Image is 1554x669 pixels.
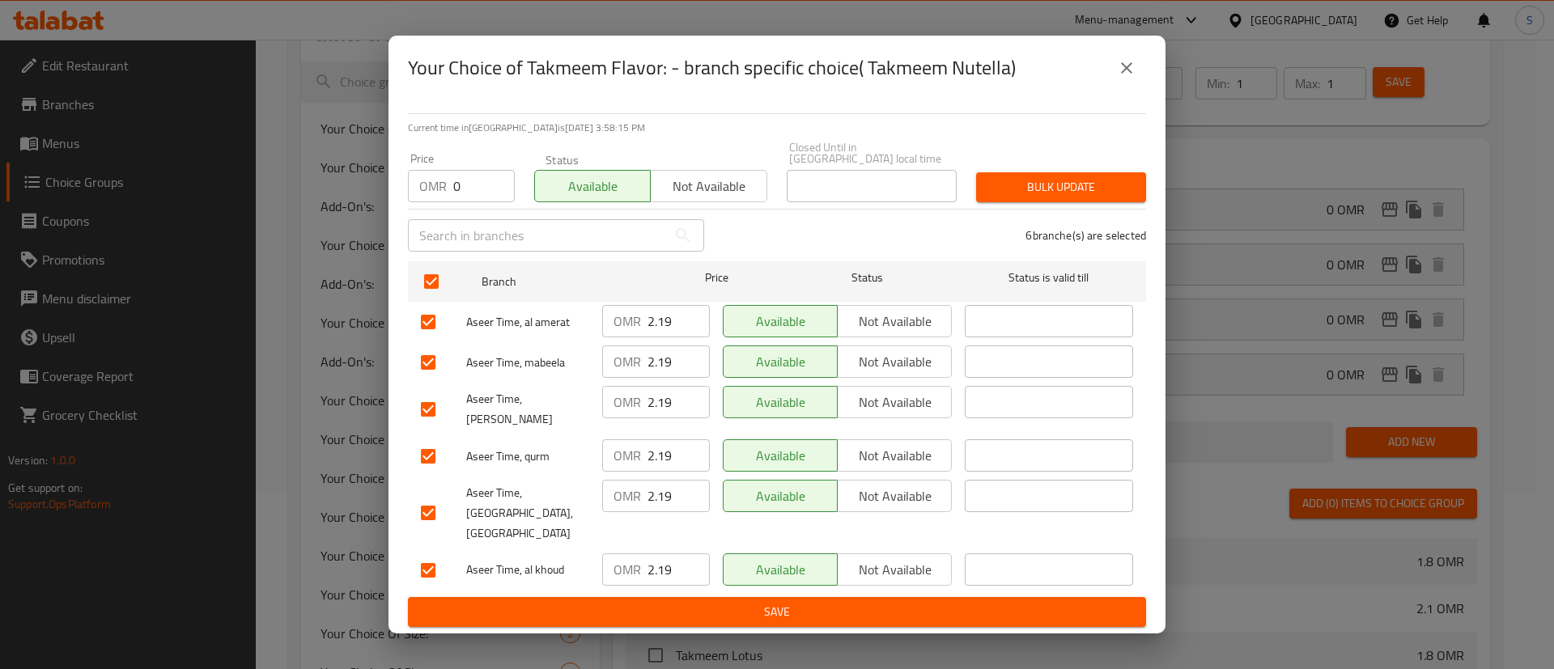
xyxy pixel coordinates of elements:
span: Aseer Time, al amerat [466,312,589,332]
input: Please enter price [453,170,515,202]
button: Not available [837,480,952,512]
p: OMR [614,352,641,371]
button: Available [723,480,838,512]
span: Status is valid till [965,268,1133,288]
p: Current time in [GEOGRAPHIC_DATA] is [DATE] 3:58:15 PM [408,121,1146,135]
span: Available [730,391,831,414]
button: Bulk update [976,172,1146,202]
input: Please enter price [647,480,710,512]
button: Available [723,305,838,337]
button: Not available [837,345,952,378]
span: Aseer Time, [GEOGRAPHIC_DATA],[GEOGRAPHIC_DATA] [466,483,589,544]
span: Status [783,268,952,288]
input: Please enter price [647,386,710,418]
span: Not available [657,175,760,198]
span: Bulk update [989,177,1133,197]
input: Please enter price [647,439,710,472]
span: Not available [844,558,945,582]
h2: Your Choice of Takmeem Flavor: - branch specific choice( Takmeem Nutella) [408,55,1016,81]
button: Not available [837,386,952,418]
button: Available [723,345,838,378]
span: Price [663,268,771,288]
span: Not available [844,350,945,374]
p: 6 branche(s) are selected [1025,227,1146,243]
span: Aseer Time, qurm [466,447,589,467]
span: Available [730,310,831,333]
span: Aseer Time, al khoud [466,560,589,580]
span: Available [541,175,644,198]
p: OMR [419,176,447,196]
button: Available [723,386,838,418]
span: Save [421,602,1133,622]
span: Available [730,350,831,374]
span: Not available [844,310,945,333]
button: close [1107,49,1146,87]
button: Not available [837,305,952,337]
span: Available [730,485,831,508]
input: Please enter price [647,305,710,337]
input: Please enter price [647,345,710,378]
button: Available [723,439,838,472]
button: Available [534,170,651,202]
input: Please enter price [647,553,710,586]
span: Aseer Time, mabeela [466,353,589,373]
p: OMR [614,486,641,506]
button: Not available [837,439,952,472]
input: Search in branches [408,219,667,252]
p: OMR [614,446,641,465]
button: Available [723,553,838,586]
span: Available [730,444,831,468]
span: Not available [844,391,945,414]
span: Not available [844,485,945,508]
button: Not available [837,553,952,586]
p: OMR [614,560,641,579]
p: OMR [614,311,641,331]
p: OMR [614,392,641,412]
span: Branch [482,272,650,292]
span: Available [730,558,831,582]
button: Save [408,597,1146,627]
button: Not available [650,170,766,202]
span: Not available [844,444,945,468]
span: Aseer Time, [PERSON_NAME] [466,389,589,430]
